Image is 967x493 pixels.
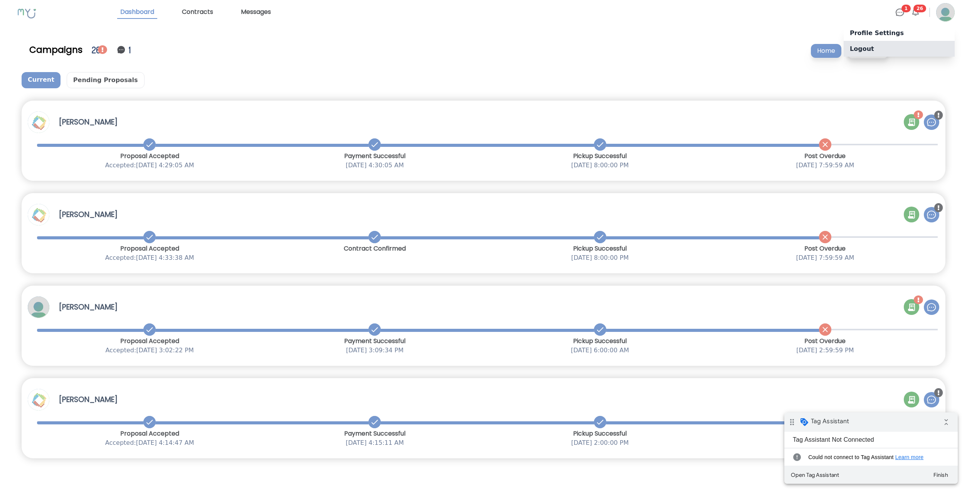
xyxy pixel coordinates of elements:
p: Accepted: [DATE] 4:33:38 AM [37,253,262,262]
img: Chat [927,118,936,127]
p: Post Overdue [713,244,938,253]
img: Notification [116,45,126,54]
span: Could not connect to Tag Assistant [24,41,161,49]
p: [DATE] 4:30:05 AM [262,161,487,170]
p: Accepted: [DATE] 3:02:22 PM [37,346,262,355]
p: Post Overdue [713,337,938,346]
p: [DATE] 8:00:00 PM [488,161,713,170]
p: [DATE] 11:59:59 PM [713,438,938,448]
span: 1 [901,5,911,12]
p: Proposal Accepted [37,151,262,161]
div: 26 [92,43,98,57]
a: Messages [238,6,274,19]
p: Payment Successful [262,151,487,161]
p: Pickup Successful [488,429,713,438]
img: Profile [936,3,955,22]
a: Learn more [111,42,140,48]
p: Post Overdue [713,429,938,438]
p: Accepted: [DATE] 4:14:47 AM [37,438,262,448]
p: [DATE] 7:59:59 AM [713,161,938,170]
i: Collapse debug badge [154,2,170,17]
img: Chat [895,8,905,17]
button: Open Tag Assistant [3,56,59,69]
p: Post Overdue [713,151,938,161]
p: Payment Successful [262,337,487,346]
a: Contracts [179,6,216,19]
img: Notification [98,45,107,54]
p: Pickup Successful [488,244,713,253]
p: Proposal Accepted [37,337,262,346]
div: Campaigns [29,44,82,56]
p: Accepted: [DATE] 4:29:05 AM [37,161,262,170]
img: Chat [927,303,936,312]
a: Profile Settings [844,25,955,41]
span: 26 [913,5,926,12]
p: Proposal Accepted [37,429,262,438]
img: Profile [28,204,49,225]
img: Notification [914,110,923,119]
p: Pending Proposals [67,72,145,88]
img: Notification [934,388,943,397]
p: Pickup Successful [488,337,713,346]
h3: [PERSON_NAME] [59,302,118,313]
p: Proposal Accepted [37,244,262,253]
button: Finish [143,56,170,69]
p: [DATE] 7:59:59 AM [713,253,938,262]
p: [DATE] 4:15:11 AM [262,438,487,448]
img: Notification [914,295,923,305]
img: Chat [927,210,936,219]
img: Profile [28,296,49,318]
p: [DATE] 2:00:00 PM [488,438,713,448]
a: Dashboard [117,6,157,19]
img: Profile [28,111,49,133]
i: error [6,37,19,52]
div: 1 [129,43,135,57]
p: [DATE] 3:09:34 PM [262,346,487,355]
h3: [PERSON_NAME] [59,394,118,405]
p: [DATE] 8:00:00 PM [488,253,713,262]
h3: [PERSON_NAME] [59,209,118,220]
p: Current [22,72,61,88]
p: Payment Successful [262,429,487,438]
p: Logout [844,41,955,57]
p: [DATE] 2:59:59 PM [713,346,938,355]
span: Tag Assistant [27,5,65,13]
img: Profile [28,389,49,411]
img: Chat [927,395,936,404]
p: Home [811,44,841,58]
p: Pickup Successful [488,151,713,161]
p: Contract Confirmed [262,244,487,253]
img: Notification [934,111,943,120]
p: [DATE] 6:00:00 AM [488,346,713,355]
img: Bell [911,8,920,17]
img: Notification [934,203,943,212]
h3: [PERSON_NAME] [59,117,118,128]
